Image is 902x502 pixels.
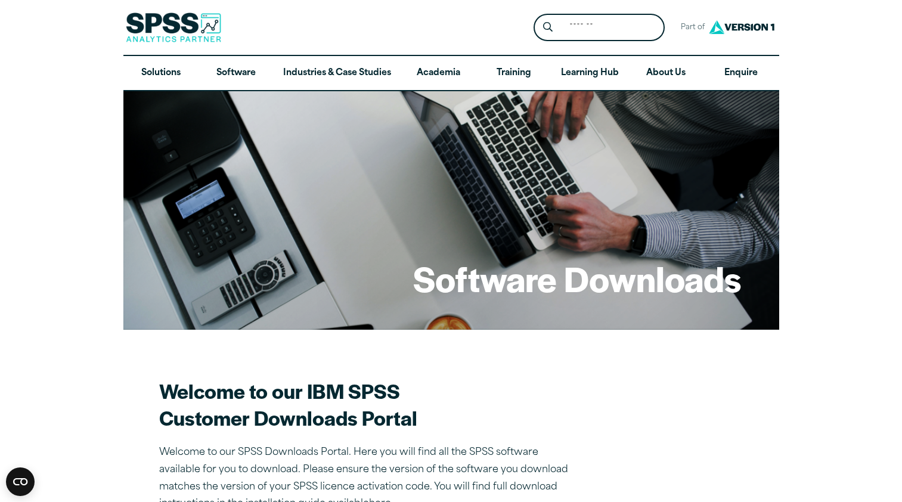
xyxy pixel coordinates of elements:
img: SPSS Analytics Partner [126,13,221,42]
a: Industries & Case Studies [274,56,401,91]
svg: Search magnifying glass icon [543,22,553,32]
a: Training [476,56,551,91]
svg: CookieBot Widget Icon [6,467,35,496]
div: CookieBot Widget Contents [6,467,35,496]
a: Software [199,56,274,91]
a: Solutions [123,56,199,91]
img: Version1 Logo [706,16,777,38]
nav: Desktop version of site main menu [123,56,779,91]
button: Search magnifying glass icon [537,17,559,39]
a: Academia [401,56,476,91]
a: Enquire [703,56,779,91]
form: Site Header Search Form [534,14,665,42]
a: About Us [628,56,703,91]
h2: Welcome to our IBM SPSS Customer Downloads Portal [159,377,576,431]
span: Part of [674,19,706,36]
a: Learning Hub [551,56,628,91]
h1: Software Downloads [413,255,741,302]
button: Open CMP widget [6,467,35,496]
